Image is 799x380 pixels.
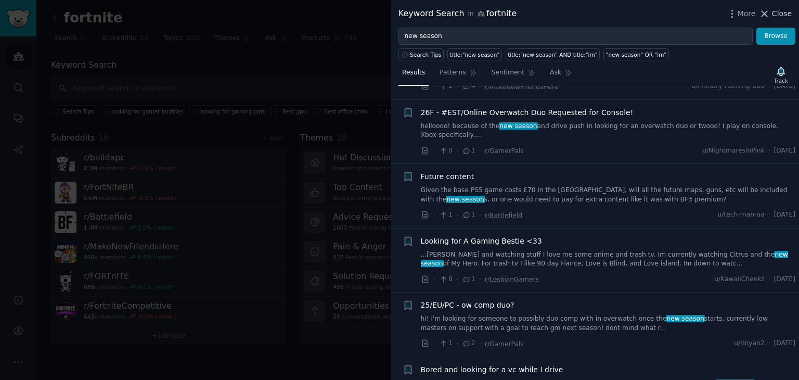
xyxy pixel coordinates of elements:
span: 4 [462,82,475,91]
span: · [456,338,458,349]
span: new season [446,196,485,203]
span: · [768,210,770,220]
span: More [738,8,756,19]
span: Ask [550,68,561,78]
span: · [433,210,435,221]
button: More [727,8,756,19]
span: 0 [439,146,452,156]
span: 1 [462,275,475,284]
div: Track [774,77,788,84]
a: 25/EU/PC - ow comp duo? [421,300,514,311]
span: · [768,339,770,348]
a: hi! i'm looking for someone to possibly duo comp with in overwatch once thenew seasonstarts. curr... [421,314,796,333]
span: r/Battlefield [485,212,522,219]
button: Search Tips [398,48,444,60]
a: Patterns [436,65,480,86]
div: title:"new season" [450,51,500,58]
a: Given the base PS5 game costs £70 in the [GEOGRAPHIC_DATA], will all the future maps, guns, etc w... [421,186,796,204]
button: Browse [756,28,795,45]
a: Sentiment [488,65,539,86]
span: Search Tips [410,51,442,58]
span: new season [666,315,705,322]
span: u/Primary-Painting-666 [691,82,765,91]
span: u/tech-man-ua [718,210,765,220]
span: · [456,145,458,156]
span: · [433,274,435,285]
span: Results [402,68,425,78]
a: title:"new season" [447,48,502,60]
span: 1 [462,146,475,156]
span: u/NightmaresinPink [702,146,764,156]
span: · [479,81,481,92]
span: [DATE] [774,210,795,220]
a: Bored and looking for a vc while I drive [421,364,563,375]
span: Sentiment [492,68,524,78]
span: · [479,274,481,285]
span: 1 [462,210,475,220]
a: Looking for A Gaming Bestie <33 [421,236,542,247]
span: r/GamerPals [485,340,524,348]
span: [DATE] [774,339,795,348]
span: · [768,275,770,284]
span: · [456,81,458,92]
span: · [433,81,435,92]
span: 1 [439,82,452,91]
a: ...[PERSON_NAME] and watching stuff I love me some anime and trash tv. Im currently watching Citr... [421,250,796,269]
span: 1 [439,210,452,220]
span: [DATE] [774,275,795,284]
span: · [479,210,481,221]
span: · [768,146,770,156]
span: r/GamerPals [485,147,524,155]
span: · [433,145,435,156]
span: · [456,210,458,221]
span: 8 [439,275,452,284]
a: Results [398,65,429,86]
span: · [479,338,481,349]
span: in [468,9,473,19]
button: Close [759,8,792,19]
input: Try a keyword related to your business [398,28,753,45]
span: 2 [462,339,475,348]
span: · [433,338,435,349]
a: Ask [546,65,576,86]
div: "new season" OR "im" [606,51,667,58]
span: Patterns [440,68,466,78]
a: "new season" OR "im" [603,48,669,60]
span: · [479,145,481,156]
span: [DATE] [774,82,795,91]
a: 26F - #EST/Online Overwatch Duo Requested for Console! [421,107,634,118]
button: Track [770,64,792,86]
a: helloooo! because of thenew seasonand drive push in looking for an overwatch duo or twooo! I play... [421,122,796,140]
span: r/MakeNewFriendsHere [485,83,558,91]
span: r/LesbianGamers [485,276,539,283]
span: · [768,82,770,91]
span: new season [499,122,538,130]
span: u/rinyan2 [734,339,764,348]
span: · [456,274,458,285]
a: Future content [421,171,474,182]
div: Keyword Search fortnite [398,7,517,20]
a: title:"new season" AND title:"im" [506,48,600,60]
span: u/KawaiiCheekz [714,275,764,284]
span: 1 [439,339,452,348]
div: title:"new season" AND title:"im" [508,51,597,58]
span: [DATE] [774,146,795,156]
span: Close [772,8,792,19]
